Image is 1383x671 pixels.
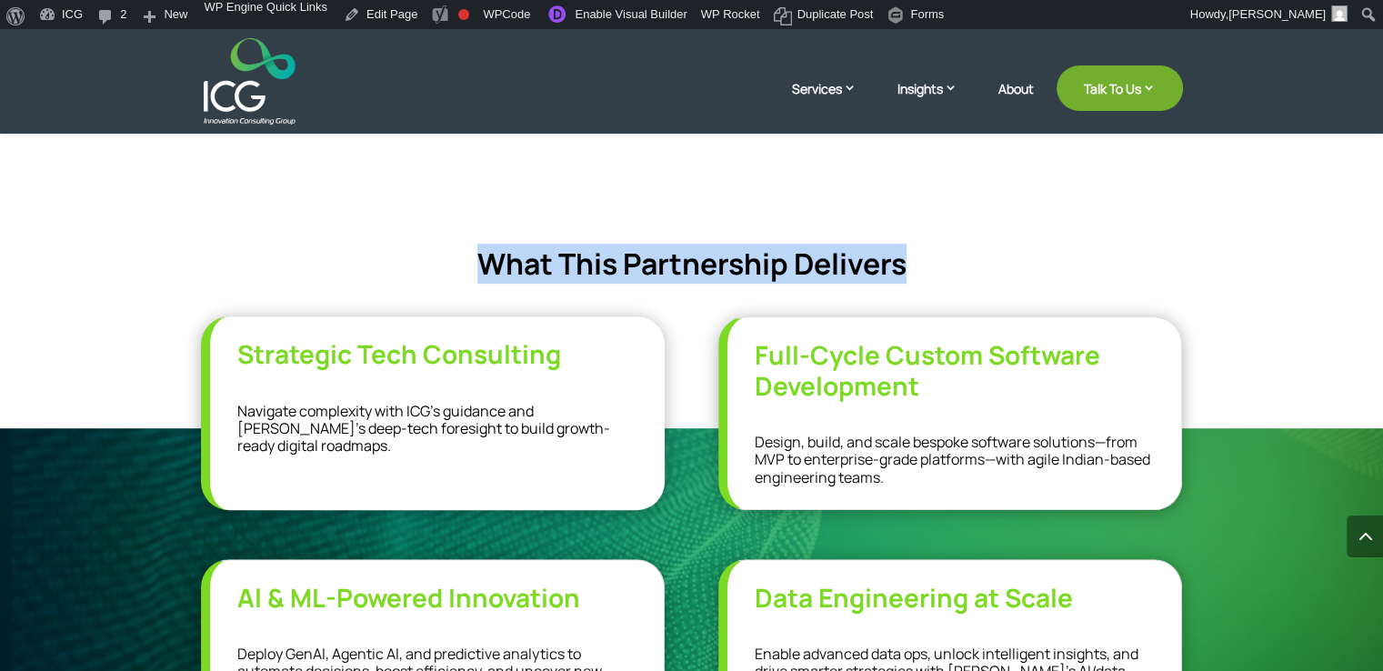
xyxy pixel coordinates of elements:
span: [PERSON_NAME] [1228,7,1326,21]
img: ICG [204,38,296,125]
span: New [164,7,187,36]
span: Navigate complexity with ICG’s guidance and [PERSON_NAME]’s deep-tech foresight to build growth-r... [237,401,610,456]
a: Services [792,79,875,125]
span: What This Partnership Delivers [477,244,907,284]
span: Duplicate Post [797,7,874,36]
span: Forms [910,7,944,36]
span: Strategic Tech Consulting [237,336,561,371]
a: Insights [897,79,976,125]
strong: Data Engineering at Scale [755,580,1073,615]
span: 2 [120,7,126,36]
a: Talk To Us [1057,65,1183,111]
iframe: Chat Widget [1080,475,1383,671]
span: Al & ML-Powered Innovation [237,580,580,615]
span: Full-Cycle Custom Software Development [755,337,1100,403]
a: About [998,82,1034,125]
div: Focus keyphrase not set [458,9,469,20]
span: Design, build, and scale bespoke software solutions—from MVP to enterprise-grade platforms—with a... [755,432,1150,486]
